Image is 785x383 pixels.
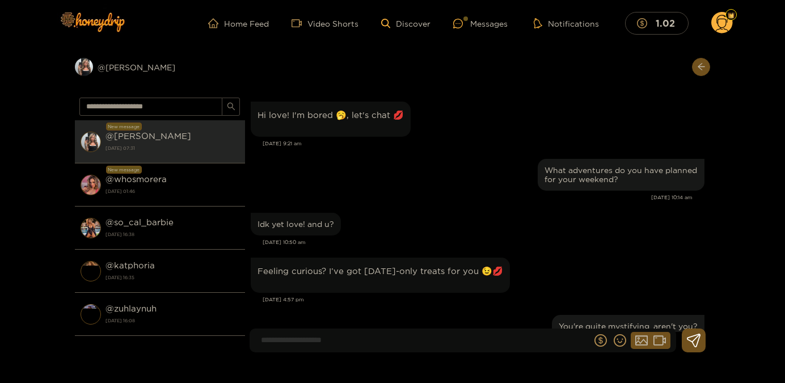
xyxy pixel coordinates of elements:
img: conversation [81,132,101,152]
div: Sep. 25, 9:21 am [251,102,411,137]
div: [DATE] 9:21 am [263,140,704,148]
div: Messages [453,17,508,30]
strong: [DATE] 16:35 [105,272,239,283]
button: search [222,98,240,116]
div: New message [106,123,142,131]
span: video-camera [292,18,307,28]
div: Idk yet love! and u? [258,220,334,229]
strong: @ katphoria [105,260,155,270]
strong: [DATE] 07:31 [105,143,239,153]
span: picture [635,334,648,347]
div: Sep. 25, 10:50 am [251,213,341,235]
strong: [DATE] 16:08 [105,315,239,326]
img: conversation [81,175,101,195]
strong: @ [PERSON_NAME] [105,131,191,141]
div: @[PERSON_NAME] [75,58,245,76]
button: dollar [592,332,609,349]
div: Sep. 26, 1:17 am [552,315,704,338]
span: smile [614,334,626,347]
button: picturevideo-camera [631,332,670,349]
span: dollar [637,18,653,28]
span: search [227,102,235,112]
div: [DATE] 10:14 am [251,193,693,201]
p: Hi love! I'm bored 🥱, let's chat 💋 [258,108,404,121]
strong: [DATE] 01:46 [105,186,239,196]
button: 1.02 [625,12,689,34]
button: Notifications [530,18,602,29]
img: conversation [81,218,101,238]
div: New message [106,166,142,174]
img: conversation [81,261,101,281]
div: What adventures do you have planned for your weekend? [545,166,698,184]
strong: @ whosmorera [105,174,167,184]
div: Sep. 25, 4:57 pm [251,258,510,293]
p: Feeling curious? I’ve got [DATE]-only treats for you 😉💋 [258,264,503,277]
strong: @ zuhlaynuh [105,304,157,313]
a: Video Shorts [292,18,358,28]
span: dollar [594,334,607,347]
a: Home Feed [208,18,269,28]
div: Sep. 25, 10:14 am [538,159,704,191]
div: You're quite mystifying, aren't you? [559,322,698,331]
img: conversation [81,304,101,325]
span: video-camera [653,334,666,347]
strong: @ so_cal_barbie [105,217,174,227]
div: [DATE] 4:57 pm [263,296,704,304]
span: arrow-left [697,62,706,72]
span: home [208,18,224,28]
img: Fan Level [728,12,735,19]
strong: [DATE] 16:38 [105,229,239,239]
div: [DATE] 10:50 am [263,238,704,246]
mark: 1.02 [654,17,677,29]
a: Discover [381,19,431,28]
button: arrow-left [692,58,710,76]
